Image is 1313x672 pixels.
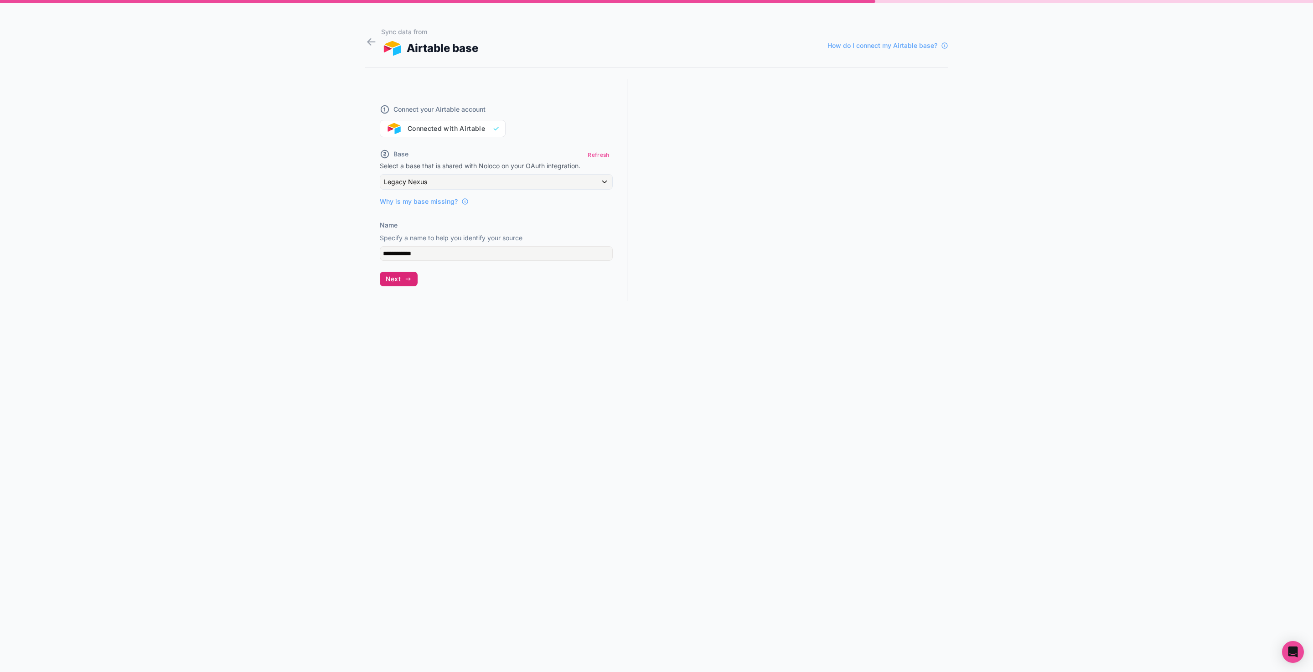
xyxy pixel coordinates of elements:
[386,275,401,283] span: Next
[380,197,458,206] span: Why is my base missing?
[380,161,613,171] p: Select a base that is shared with Noloco on your OAuth integration.
[827,41,937,50] span: How do I connect my Airtable base?
[381,27,479,36] h1: Sync data from
[380,174,613,190] button: Legacy Nexus
[393,150,408,159] span: Base
[380,197,469,206] a: Why is my base missing?
[1282,641,1304,663] div: Open Intercom Messenger
[380,272,418,286] button: Next
[393,105,486,114] span: Connect your Airtable account
[381,40,479,57] div: Airtable base
[584,148,612,161] button: Refresh
[381,41,403,56] img: AIRTABLE
[380,221,398,230] label: Name
[827,41,948,50] a: How do I connect my Airtable base?
[380,233,613,243] p: Specify a name to help you identify your source
[384,177,427,186] span: Legacy Nexus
